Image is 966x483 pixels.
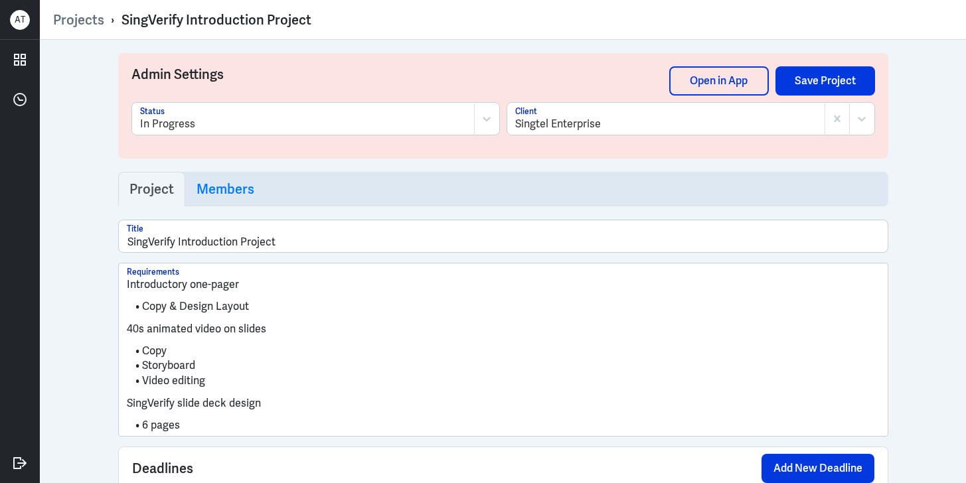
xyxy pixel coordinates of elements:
[127,344,880,359] li: Copy
[129,181,174,197] h3: Project
[127,418,880,433] li: 6 pages
[197,181,254,197] h3: Members
[669,66,769,96] a: Open in App
[119,220,888,252] input: Title
[775,66,875,96] button: Save Project
[132,458,193,478] span: Deadlines
[127,321,880,337] p: 40s animated video on slides
[53,11,104,29] a: Projects
[104,11,121,29] p: ›
[127,299,880,314] li: Copy & Design Layout
[127,395,880,411] p: SingVerify slide deck design
[762,454,874,483] button: Add New Deadline
[10,10,30,30] div: A T
[131,66,669,102] h3: Admin Settings
[127,374,880,389] li: Video editing
[127,277,880,293] p: Introductory one-pager
[121,11,311,29] div: SingVerify Introduction Project
[127,358,880,374] li: Storyboard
